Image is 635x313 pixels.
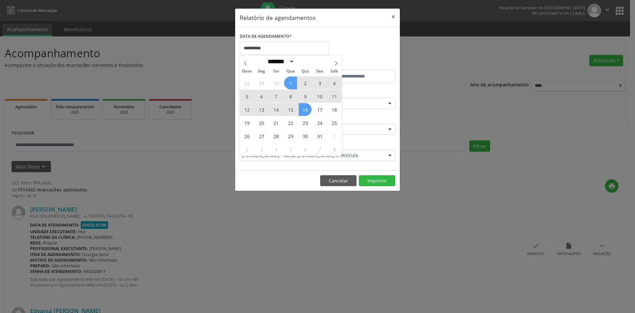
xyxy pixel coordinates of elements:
[328,116,341,129] span: Outubro 25, 2025
[269,69,283,74] span: Ter
[313,130,326,142] span: Outubro 31, 2025
[240,69,254,74] span: Dom
[328,77,341,89] span: Outubro 4, 2025
[240,13,316,22] h5: Relatório de agendamentos
[299,116,312,129] span: Outubro 23, 2025
[240,90,253,103] span: Outubro 5, 2025
[294,58,316,65] input: Year
[270,103,282,116] span: Outubro 14, 2025
[255,77,268,89] span: Setembro 29, 2025
[270,116,282,129] span: Outubro 21, 2025
[299,103,312,116] span: Outubro 16, 2025
[270,143,282,156] span: Novembro 4, 2025
[240,130,253,142] span: Outubro 26, 2025
[240,77,253,89] span: Setembro 28, 2025
[328,90,341,103] span: Outubro 11, 2025
[255,143,268,156] span: Novembro 3, 2025
[359,175,395,186] button: Imprimir
[284,116,297,129] span: Outubro 22, 2025
[270,77,282,89] span: Setembro 30, 2025
[270,90,282,103] span: Outubro 7, 2025
[328,130,341,142] span: Novembro 1, 2025
[270,130,282,142] span: Outubro 28, 2025
[240,31,292,42] label: DATA DE AGENDAMENTO
[255,90,268,103] span: Outubro 6, 2025
[299,77,312,89] span: Outubro 2, 2025
[284,103,297,116] span: Outubro 15, 2025
[298,69,313,74] span: Qui
[299,143,312,156] span: Novembro 6, 2025
[284,90,297,103] span: Outubro 8, 2025
[313,143,326,156] span: Novembro 7, 2025
[255,130,268,142] span: Outubro 27, 2025
[299,90,312,103] span: Outubro 9, 2025
[327,69,342,74] span: Sáb
[255,116,268,129] span: Outubro 20, 2025
[328,103,341,116] span: Outubro 18, 2025
[313,69,327,74] span: Sex
[387,9,400,25] button: Close
[313,116,326,129] span: Outubro 24, 2025
[313,103,326,116] span: Outubro 17, 2025
[240,143,253,156] span: Novembro 2, 2025
[319,60,395,70] label: ATÉ
[283,69,298,74] span: Qua
[284,77,297,89] span: Outubro 1, 2025
[265,58,294,65] select: Month
[284,130,297,142] span: Outubro 29, 2025
[299,130,312,142] span: Outubro 30, 2025
[284,143,297,156] span: Novembro 5, 2025
[313,77,326,89] span: Outubro 3, 2025
[320,175,357,186] button: Cancelar
[240,116,253,129] span: Outubro 19, 2025
[254,69,269,74] span: Seg
[313,90,326,103] span: Outubro 10, 2025
[328,143,341,156] span: Novembro 8, 2025
[240,103,253,116] span: Outubro 12, 2025
[255,103,268,116] span: Outubro 13, 2025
